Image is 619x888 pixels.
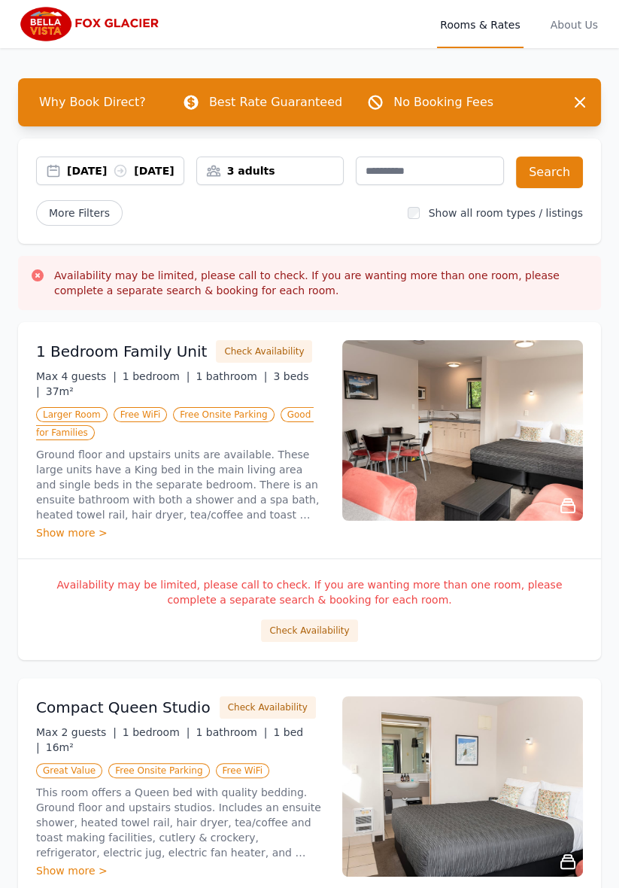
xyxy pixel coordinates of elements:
[36,697,211,718] h3: Compact Queen Studio
[123,726,190,738] span: 1 bedroom |
[67,163,184,178] div: [DATE] [DATE]
[429,207,583,219] label: Show all room types / listings
[220,696,316,719] button: Check Availability
[516,157,583,188] button: Search
[18,6,163,42] img: Bella Vista Fox Glacier
[36,726,117,738] span: Max 2 guests |
[393,93,493,111] p: No Booking Fees
[27,87,158,117] span: Why Book Direct?
[36,370,117,382] span: Max 4 guests |
[216,340,312,363] button: Check Availability
[54,268,589,298] h3: Availability may be limited, please call to check. If you are wanting more than one room, please ...
[173,407,274,422] span: Free Onsite Parking
[209,93,342,111] p: Best Rate Guaranteed
[46,385,74,397] span: 37m²
[36,785,324,860] p: This room offers a Queen bed with quality bedding. Ground floor and upstairs studios. Includes an...
[108,763,209,778] span: Free Onsite Parking
[261,619,357,642] button: Check Availability
[196,370,267,382] span: 1 bathroom |
[36,341,207,362] h3: 1 Bedroom Family Unit
[216,763,270,778] span: Free WiFi
[123,370,190,382] span: 1 bedroom |
[36,200,123,226] span: More Filters
[36,525,324,540] div: Show more >
[36,407,108,422] span: Larger Room
[196,726,267,738] span: 1 bathroom |
[36,447,324,522] p: Ground floor and upstairs units are available. These large units have a King bed in the main livi...
[197,163,344,178] div: 3 adults
[114,407,168,422] span: Free WiFi
[36,863,324,878] div: Show more >
[46,741,74,753] span: 16m²
[36,577,583,607] p: Availability may be limited, please call to check. If you are wanting more than one room, please ...
[36,763,102,778] span: Great Value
